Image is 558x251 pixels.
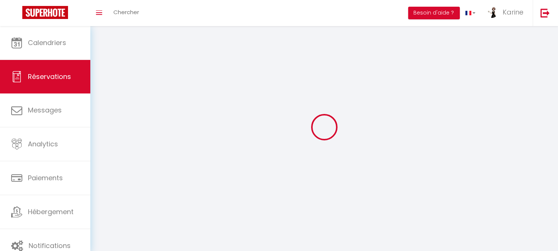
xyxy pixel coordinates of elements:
[29,241,71,250] span: Notifications
[503,7,523,17] span: Karine
[28,173,63,182] span: Paiements
[28,105,62,115] span: Messages
[22,6,68,19] img: Super Booking
[28,139,58,149] span: Analytics
[541,8,550,18] img: logout
[28,38,66,47] span: Calendriers
[113,8,139,16] span: Chercher
[6,3,28,25] button: Ouvrir le widget de chat LiveChat
[408,7,460,19] button: Besoin d'aide ?
[487,7,498,18] img: ...
[28,72,71,81] span: Réservations
[28,207,74,216] span: Hébergement
[526,217,552,245] iframe: Chat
